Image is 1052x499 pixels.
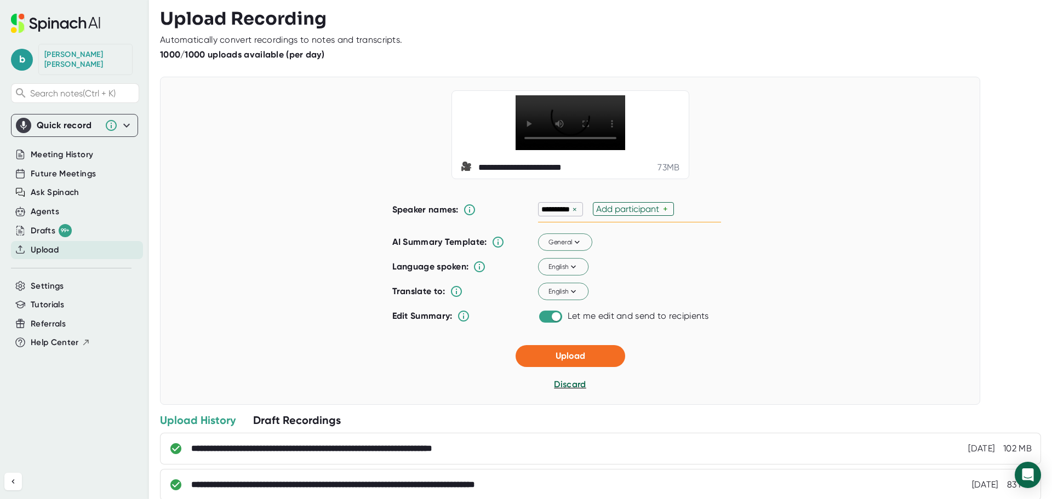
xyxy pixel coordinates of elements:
[31,168,96,180] button: Future Meetings
[31,186,79,199] button: Ask Spinach
[37,120,99,131] div: Quick record
[392,237,487,248] b: AI Summary Template:
[968,443,994,454] div: 9/23/2025, 7:16:44 PM
[1003,443,1032,454] div: 102 MB
[31,224,72,237] div: Drafts
[392,311,453,321] b: Edit Summary:
[663,204,671,214] div: +
[570,204,580,215] div: ×
[253,413,341,427] div: Draft Recordings
[538,259,588,276] button: English
[554,379,586,389] span: Discard
[554,378,586,391] button: Discard
[160,35,402,45] div: Automatically convert recordings to notes and transcripts.
[31,244,59,256] button: Upload
[31,224,72,237] button: Drafts 99+
[461,161,474,174] span: video
[31,336,90,349] button: Help Center
[538,283,588,301] button: English
[16,114,133,136] div: Quick record
[44,50,127,69] div: Brady Rowe
[516,345,625,367] button: Upload
[31,148,93,161] button: Meeting History
[31,299,64,311] button: Tutorials
[568,311,709,322] div: Let me edit and send to recipients
[11,49,33,71] span: b
[31,280,64,292] button: Settings
[658,162,679,173] div: 73 MB
[31,336,79,349] span: Help Center
[596,204,663,214] div: Add participant
[548,286,578,296] span: English
[59,224,72,237] div: 99+
[4,473,22,490] button: Collapse sidebar
[538,234,592,251] button: General
[548,237,582,247] span: General
[392,286,445,296] b: Translate to:
[160,8,1041,29] h3: Upload Recording
[1007,479,1032,490] div: 83 MB
[30,88,136,99] span: Search notes (Ctrl + K)
[31,205,59,218] button: Agents
[160,49,324,60] b: 1000/1000 uploads available (per day)
[392,204,459,215] b: Speaker names:
[31,318,66,330] button: Referrals
[1015,462,1041,488] div: Open Intercom Messenger
[556,351,585,361] span: Upload
[548,262,578,272] span: English
[160,413,236,427] div: Upload History
[392,261,469,272] b: Language spoken:
[972,479,998,490] div: 9/23/2025, 7:08:32 PM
